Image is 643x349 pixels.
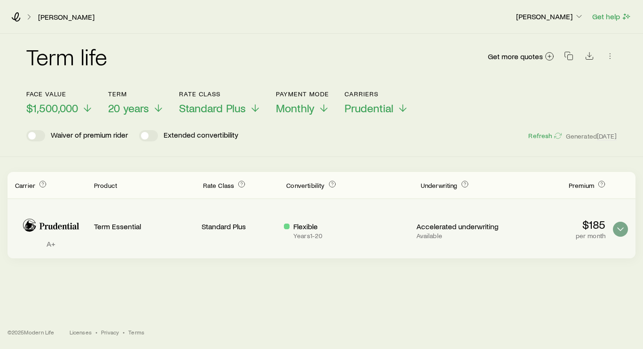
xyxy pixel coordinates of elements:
[276,90,329,115] button: Payment ModeMonthly
[70,328,92,336] a: Licenses
[528,132,562,140] button: Refresh
[416,222,498,231] p: Accelerated underwriting
[94,181,117,189] span: Product
[164,130,238,141] p: Extended convertibility
[179,90,261,98] p: Rate Class
[566,132,617,140] span: Generated
[95,328,97,336] span: •
[293,232,322,240] p: Years 1 - 20
[26,101,78,115] span: $1,500,000
[488,53,543,60] span: Get more quotes
[26,90,93,98] p: Face value
[583,53,596,62] a: Download CSV
[345,90,408,98] p: Carriers
[516,12,584,21] p: [PERSON_NAME]
[94,222,194,231] p: Term Essential
[416,232,498,240] p: Available
[506,218,606,231] p: $185
[38,13,95,22] a: [PERSON_NAME]
[592,11,632,22] button: Get help
[123,328,125,336] span: •
[516,11,584,23] button: [PERSON_NAME]
[276,101,314,115] span: Monthly
[421,181,457,189] span: Underwriting
[569,181,594,189] span: Premium
[345,101,393,115] span: Prudential
[487,51,555,62] a: Get more quotes
[108,90,164,98] p: Term
[345,90,408,115] button: CarriersPrudential
[101,328,119,336] a: Privacy
[293,222,322,231] p: Flexible
[8,328,55,336] p: © 2025 Modern Life
[26,90,93,115] button: Face value$1,500,000
[8,172,635,258] div: Term quotes
[15,239,86,248] p: A+
[597,132,617,140] span: [DATE]
[286,181,324,189] span: Convertibility
[202,222,276,231] p: Standard Plus
[276,90,329,98] p: Payment Mode
[108,90,164,115] button: Term20 years
[506,232,606,240] p: per month
[179,101,246,115] span: Standard Plus
[203,181,235,189] span: Rate Class
[51,130,128,141] p: Waiver of premium rider
[15,181,35,189] span: Carrier
[108,101,149,115] span: 20 years
[26,45,107,68] h2: Term life
[128,328,144,336] a: Terms
[179,90,261,115] button: Rate ClassStandard Plus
